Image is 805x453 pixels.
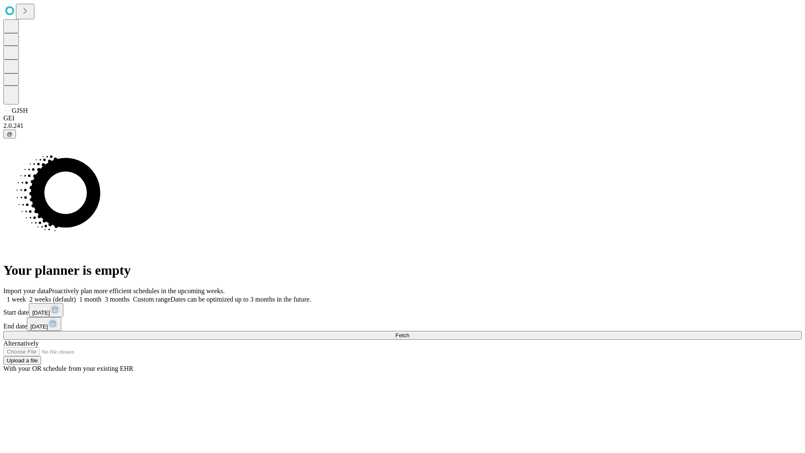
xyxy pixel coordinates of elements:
button: Fetch [3,331,802,340]
div: Start date [3,303,802,317]
button: @ [3,130,16,138]
button: [DATE] [29,303,63,317]
div: 2.0.241 [3,122,802,130]
button: Upload a file [3,356,41,365]
span: Alternatively [3,340,39,347]
span: 3 months [105,296,130,303]
span: Import your data [3,287,49,294]
span: Custom range [133,296,170,303]
button: [DATE] [27,317,61,331]
span: Fetch [395,332,409,338]
span: [DATE] [32,310,50,316]
span: @ [7,131,13,137]
div: GEI [3,115,802,122]
span: 1 month [79,296,101,303]
span: 2 weeks (default) [29,296,76,303]
span: Dates can be optimized up to 3 months in the future. [171,296,311,303]
span: Proactively plan more efficient schedules in the upcoming weeks. [49,287,225,294]
span: 1 week [7,296,26,303]
span: With your OR schedule from your existing EHR [3,365,133,372]
span: GJSH [12,107,28,114]
h1: Your planner is empty [3,263,802,278]
span: [DATE] [30,323,48,330]
div: End date [3,317,802,331]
